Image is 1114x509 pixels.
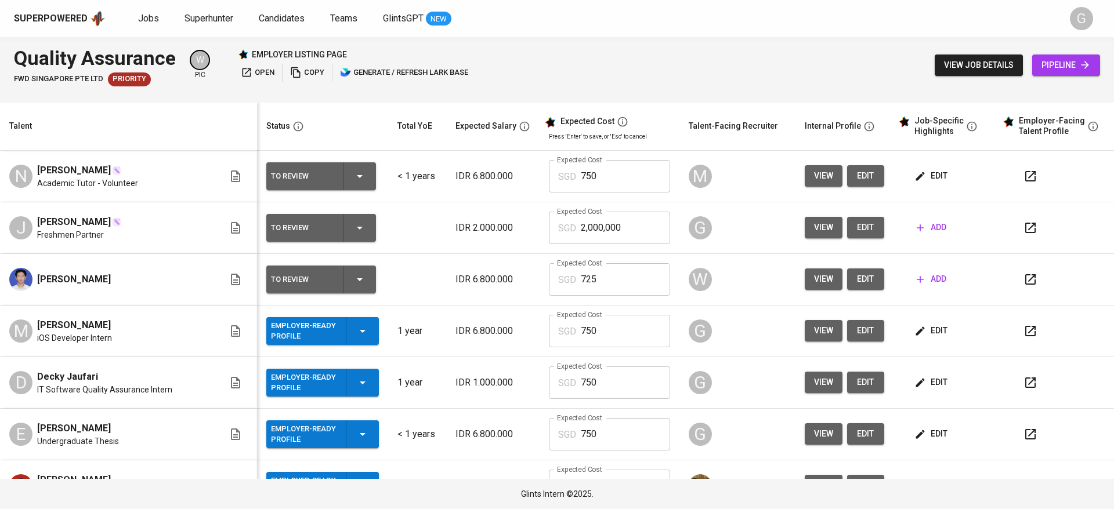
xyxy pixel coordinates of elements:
div: G [689,423,712,446]
img: magic_wand.svg [112,217,121,227]
button: To Review [266,162,376,190]
button: view [805,372,842,393]
span: Freshmen Partner [37,229,104,241]
p: SGD [558,325,576,339]
span: Teams [330,13,357,24]
button: To Review [266,266,376,293]
span: Decky Jaufari [37,370,98,384]
span: edit [856,427,875,441]
span: Academic Tutor - Volunteer [37,177,138,189]
div: Status [266,119,290,133]
div: M [689,165,712,188]
div: Job-Specific Highlights [914,116,964,136]
p: < 1 years [397,169,437,183]
button: Employer-Ready Profile [266,472,378,500]
a: edit [847,320,884,341]
span: edit [856,323,875,338]
span: Undergraduate Thesis [37,435,119,447]
span: [PERSON_NAME] [37,272,111,286]
span: Jobs [138,13,159,24]
div: pic [190,50,210,80]
div: To Review [271,169,334,184]
div: Total YoE [397,119,432,133]
button: edit [912,165,952,187]
p: IDR 2.000.000 [455,221,530,235]
span: iOS Developer Intern [37,332,112,344]
span: Priority [108,74,151,85]
button: edit [847,165,884,187]
span: [PERSON_NAME] [37,421,111,435]
div: G [1070,7,1093,30]
button: view [805,475,842,496]
div: Quality Assurance [14,44,176,72]
div: Employer-Ready Profile [271,473,336,499]
span: [PERSON_NAME] [37,163,111,177]
img: glints_star.svg [1003,116,1014,128]
a: GlintsGPT NEW [383,12,451,26]
p: SGD [558,376,576,390]
button: add [912,217,951,238]
a: edit [847,475,884,496]
div: M [9,319,32,343]
button: copy [287,64,327,82]
span: edit [856,272,875,286]
button: view [805,268,842,290]
div: New Job received from Demand Team [108,72,151,86]
span: add [917,272,946,286]
p: SGD [558,221,576,235]
div: G [689,371,712,394]
div: Talent-Facing Recruiter [689,119,778,133]
span: view [814,169,833,183]
button: view [805,423,842,445]
div: G [689,319,712,343]
span: edit [856,169,875,183]
div: To Review [271,220,334,235]
p: IDR 6.800.000 [455,272,530,286]
button: view [805,165,842,187]
div: Employer-Ready Profile [271,318,336,344]
span: edit [917,375,947,390]
span: FWD Singapore Pte Ltd [14,74,103,85]
button: edit [912,372,952,393]
span: view [814,323,833,338]
button: edit [847,372,884,393]
div: G [689,216,712,239]
span: IT Software Quality Assurance Intern [37,384,172,395]
div: Employer-Facing Talent Profile [1019,116,1085,136]
button: edit [847,268,884,290]
button: view [805,320,842,341]
p: 1 year [397,376,437,390]
div: W [689,268,712,291]
span: [PERSON_NAME] [37,215,111,229]
img: app logo [90,10,106,27]
p: < 1 years [397,427,437,441]
span: edit [917,427,947,441]
div: Internal Profile [805,119,861,133]
button: add [912,268,951,290]
span: Superhunter [185,13,233,24]
a: Jobs [138,12,161,26]
p: SGD [558,170,576,184]
img: glints_star.svg [544,117,556,128]
div: Expected Salary [455,119,516,133]
button: view [805,217,842,238]
button: edit [912,475,952,496]
span: add [917,220,946,235]
button: lark generate / refresh lark base [337,64,471,82]
span: edit [856,375,875,390]
p: SGD [558,273,576,287]
span: GlintsGPT [383,13,424,24]
span: edit [917,169,947,183]
img: glints_star.svg [898,116,910,128]
p: IDR 6.800.000 [455,427,530,441]
div: Talent [9,119,32,133]
div: Employer-Ready Profile [271,370,336,395]
img: ec6c0910-f960-4a00-a8f8-c5744e41279e.jpg [689,474,712,497]
img: lark [340,67,352,78]
div: Superpowered [14,12,88,26]
span: view [814,272,833,286]
p: Press 'Enter' to save, or 'Esc' to cancel [549,132,670,141]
